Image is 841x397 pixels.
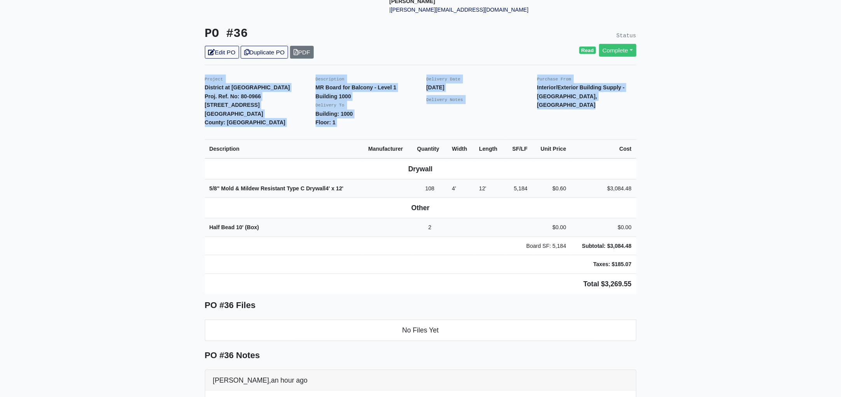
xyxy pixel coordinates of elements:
small: Description [316,77,344,82]
td: $0.00 [571,218,636,237]
th: SF/LF [505,139,532,158]
strong: Proj. Ref. No: 80-0966 [205,93,261,99]
th: Width [448,139,475,158]
small: Purchase From [537,77,572,82]
span: 12' [479,185,486,192]
td: 5,184 [505,179,532,198]
h5: PO #36 Notes [205,350,636,360]
strong: [DATE] [427,84,445,91]
td: Subtotal: $3,084.48 [571,237,636,255]
small: Status [617,33,636,39]
a: Edit PO [205,46,239,59]
small: Delivery To [316,103,344,108]
td: 2 [413,218,448,237]
b: Other [411,204,430,212]
td: Taxes: $185.07 [571,255,636,274]
strong: [GEOGRAPHIC_DATA] [205,111,263,117]
span: Board SF: 5,184 [526,243,566,249]
span: 4' [326,185,330,192]
strong: MR Board for Balcony - Level 1 Building 1000 [316,84,397,99]
strong: District at [GEOGRAPHIC_DATA] [205,84,290,91]
th: Unit Price [532,139,571,158]
span: an hour ago [271,376,308,384]
p: Interior/Exterior Building Supply - [GEOGRAPHIC_DATA], [GEOGRAPHIC_DATA] [537,83,636,110]
div: [PERSON_NAME], [205,370,636,391]
p: | [390,5,563,14]
td: 108 [413,179,448,198]
small: Delivery Date [427,77,461,82]
small: Delivery Notes [427,98,463,102]
span: 12' [336,185,343,192]
th: Cost [571,139,636,158]
th: Description [205,139,364,158]
h5: PO #36 Files [205,300,636,310]
td: $0.60 [532,179,571,198]
th: Manufacturer [364,139,412,158]
strong: 5/8" Mold & Mildew Resistant Type C Drywall [210,185,344,192]
strong: Half Bead 10' (Box) [210,224,259,230]
a: PDF [290,46,314,59]
h3: PO #36 [205,27,415,41]
th: Quantity [413,139,448,158]
strong: County: [GEOGRAPHIC_DATA] [205,119,286,125]
strong: Building: 1000 [316,111,353,117]
th: Length [474,139,505,158]
b: Drywall [408,165,433,173]
span: Read [579,47,596,54]
a: Duplicate PO [241,46,288,59]
a: Complete [599,44,636,57]
a: [PERSON_NAME][EMAIL_ADDRESS][DOMAIN_NAME] [391,7,528,13]
td: $0.00 [532,218,571,237]
span: 4' [452,185,456,192]
span: x [332,185,335,192]
strong: [STREET_ADDRESS] [205,102,260,108]
strong: Floor: 1 [316,119,336,125]
small: Project [205,77,223,82]
li: No Files Yet [205,320,636,341]
td: Total $3,269.55 [205,273,636,294]
td: $3,084.48 [571,179,636,198]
